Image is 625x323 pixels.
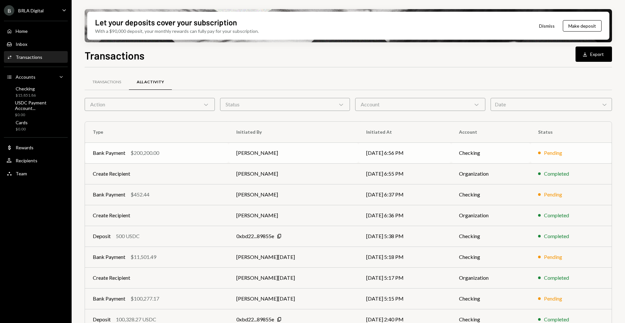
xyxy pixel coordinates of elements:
[16,54,42,60] div: Transactions
[4,118,68,133] a: Cards$0.00
[15,112,65,118] div: $0.00
[358,142,451,163] td: [DATE] 6:56 PM
[95,17,237,28] div: Let your deposits cover your subscription
[576,47,612,62] button: Export
[18,8,44,13] div: BRLA Digital
[85,98,215,111] div: Action
[451,205,530,226] td: Organization
[358,122,451,142] th: Initiated At
[544,274,569,282] div: Completed
[4,38,68,50] a: Inbox
[16,74,35,80] div: Accounts
[355,98,485,111] div: Account
[4,155,68,166] a: Recipients
[358,205,451,226] td: [DATE] 6:36 PM
[129,74,172,90] a: All Activity
[4,101,68,116] a: USDC Payment Account...$0.00
[16,41,27,47] div: Inbox
[451,184,530,205] td: Checking
[544,149,562,157] div: Pending
[85,163,229,184] td: Create Recipient
[116,232,140,240] div: 500 USDC
[358,226,451,247] td: [DATE] 5:38 PM
[92,79,121,85] div: Transactions
[563,20,602,32] button: Make deposit
[4,5,14,16] div: B
[93,253,125,261] div: Bank Payment
[131,253,156,261] div: $11,501.49
[544,191,562,198] div: Pending
[451,163,530,184] td: Organization
[16,171,27,176] div: Team
[229,122,358,142] th: Initiated By
[358,247,451,267] td: [DATE] 5:18 PM
[229,184,358,205] td: [PERSON_NAME]
[131,149,159,157] div: $200,200.00
[491,98,612,111] div: Date
[530,122,612,142] th: Status
[229,163,358,184] td: [PERSON_NAME]
[4,84,68,100] a: Checking$15,851.86
[16,127,28,132] div: $0.00
[93,149,125,157] div: Bank Payment
[229,205,358,226] td: [PERSON_NAME]
[451,267,530,288] td: Organization
[15,100,65,111] div: USDC Payment Account...
[85,49,145,62] h1: Transactions
[4,25,68,37] a: Home
[451,142,530,163] td: Checking
[93,295,125,303] div: Bank Payment
[4,51,68,63] a: Transactions
[85,74,129,90] a: Transactions
[131,295,159,303] div: $100,277.17
[85,267,229,288] td: Create Recipient
[16,28,28,34] div: Home
[229,288,358,309] td: [PERSON_NAME][DATE]
[95,28,259,34] div: With a $90,000 deposit, your monthly rewards can fully pay for your subscription.
[16,93,36,98] div: $15,851.86
[358,163,451,184] td: [DATE] 6:55 PM
[85,122,229,142] th: Type
[4,71,68,83] a: Accounts
[544,295,562,303] div: Pending
[4,141,68,153] a: Rewards
[229,247,358,267] td: [PERSON_NAME][DATE]
[16,120,28,125] div: Cards
[220,98,350,111] div: Status
[137,79,164,85] div: All Activity
[451,288,530,309] td: Checking
[236,232,274,240] div: 0xbd22...89855e
[4,168,68,179] a: Team
[358,267,451,288] td: [DATE] 5:17 PM
[544,253,562,261] div: Pending
[544,170,569,178] div: Completed
[131,191,149,198] div: $452.44
[229,142,358,163] td: [PERSON_NAME]
[451,226,530,247] td: Checking
[451,247,530,267] td: Checking
[16,86,36,91] div: Checking
[93,191,125,198] div: Bank Payment
[358,184,451,205] td: [DATE] 6:37 PM
[531,18,563,34] button: Dismiss
[85,205,229,226] td: Create Recipient
[16,158,37,163] div: Recipients
[544,232,569,240] div: Completed
[544,211,569,219] div: Completed
[16,145,34,150] div: Rewards
[229,267,358,288] td: [PERSON_NAME][DATE]
[93,232,111,240] div: Deposit
[451,122,530,142] th: Account
[358,288,451,309] td: [DATE] 5:15 PM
